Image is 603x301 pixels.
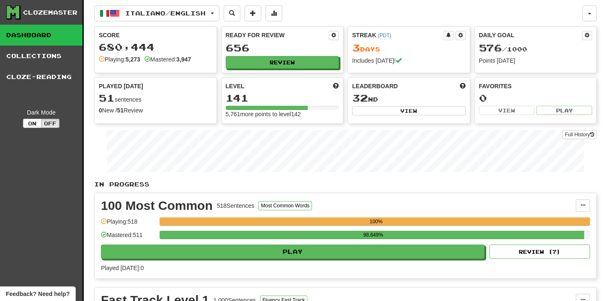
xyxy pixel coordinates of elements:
[94,180,597,189] p: In Progress
[99,93,212,104] div: sentences
[479,31,582,40] div: Daily Goal
[101,199,213,212] div: 100 Most Common
[258,201,312,210] button: Most Common Words
[479,56,593,65] div: Points [DATE]
[101,265,144,271] span: Played [DATE]: 0
[352,82,398,90] span: Leaderboard
[217,202,255,210] div: 518 Sentences
[126,56,140,63] strong: 5,273
[378,33,391,38] a: (PDT)
[99,42,212,52] div: 680,444
[352,92,368,104] span: 32
[101,245,484,259] button: Play
[99,107,102,114] strong: 0
[41,119,59,128] button: Off
[352,42,360,54] span: 3
[562,130,597,139] a: Full History
[352,93,466,104] div: nd
[352,106,466,115] button: View
[479,106,535,115] button: View
[226,82,245,90] span: Level
[101,231,155,245] div: Mastered: 511
[94,5,219,21] button: Italiano/English
[352,31,443,39] div: Streak
[99,31,212,39] div: Score
[536,106,592,115] button: Play
[176,56,191,63] strong: 3,947
[479,46,527,53] span: / 1000
[352,56,466,65] div: Includes [DATE]!
[226,43,339,53] div: 656
[162,217,590,226] div: 100%
[226,110,339,118] div: 5,761 more points to level 142
[479,42,502,54] span: 576
[479,82,593,90] div: Favorites
[6,290,70,298] span: Open feedback widget
[479,93,593,103] div: 0
[125,10,206,17] span: Italiano / English
[99,82,143,90] span: Played [DATE]
[162,231,584,239] div: 98.649%
[144,55,191,64] div: Mastered:
[117,107,124,114] strong: 51
[23,119,41,128] button: On
[352,43,466,54] div: Day s
[226,93,339,103] div: 141
[226,31,329,39] div: Ready for Review
[333,82,339,90] span: Score more points to level up
[99,55,140,64] div: Playing:
[245,5,261,21] button: Add sentence to collection
[490,245,590,259] button: Review (7)
[23,8,77,17] div: Clozemaster
[224,5,240,21] button: Search sentences
[6,108,76,117] div: Dark Mode
[265,5,282,21] button: More stats
[101,217,155,231] div: Playing: 518
[99,106,212,115] div: New / Review
[460,82,466,90] span: This week in points, UTC
[226,56,339,69] button: Review
[99,92,115,104] span: 51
